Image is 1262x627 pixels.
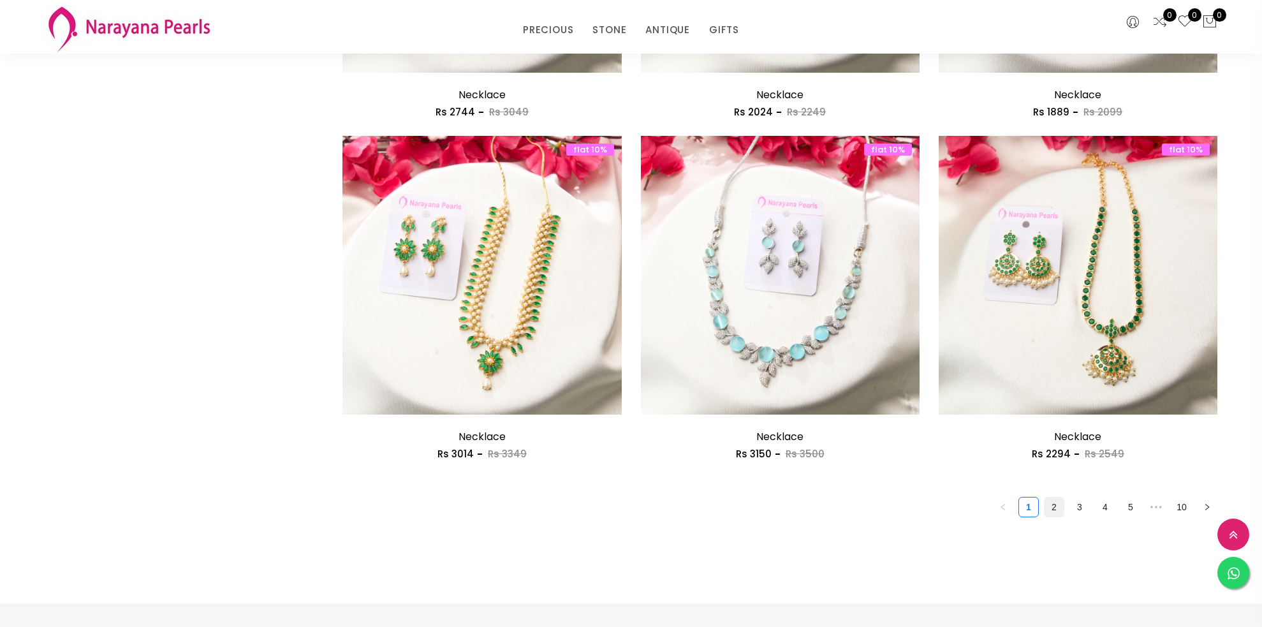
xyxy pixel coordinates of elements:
[1197,497,1217,517] li: Next Page
[1163,8,1177,22] span: 0
[1171,497,1192,517] li: 10
[787,105,826,119] span: Rs 2249
[1177,14,1192,31] a: 0
[993,497,1013,517] li: Previous Page
[736,447,772,461] span: Rs 3150
[1083,105,1122,119] span: Rs 2099
[1146,497,1166,517] span: •••
[1069,497,1090,517] li: 3
[436,105,475,119] span: Rs 2744
[993,497,1013,517] button: left
[1085,447,1124,461] span: Rs 2549
[523,20,573,40] a: PRECIOUS
[1018,497,1039,517] li: 1
[1120,497,1141,517] li: 5
[1070,498,1089,517] a: 3
[1203,503,1211,511] span: right
[1033,105,1069,119] span: Rs 1889
[1096,498,1115,517] a: 4
[1213,8,1226,22] span: 0
[1019,498,1038,517] a: 1
[999,503,1007,511] span: left
[756,87,803,102] a: Necklace
[1146,497,1166,517] li: Next 5 Pages
[1121,498,1140,517] a: 5
[1172,498,1191,517] a: 10
[1044,497,1064,517] li: 2
[734,105,773,119] span: Rs 2024
[1054,429,1101,444] a: Necklace
[1032,447,1071,461] span: Rs 2294
[756,429,803,444] a: Necklace
[1202,14,1217,31] button: 0
[1197,497,1217,517] button: right
[645,20,690,40] a: ANTIQUE
[566,144,614,156] span: flat 10%
[1188,8,1201,22] span: 0
[786,447,825,461] span: Rs 3500
[1045,498,1064,517] a: 2
[1054,87,1101,102] a: Necklace
[489,105,529,119] span: Rs 3049
[437,447,474,461] span: Rs 3014
[1152,14,1168,31] a: 0
[592,20,626,40] a: STONE
[459,87,506,102] a: Necklace
[1162,144,1210,156] span: flat 10%
[1095,497,1115,517] li: 4
[709,20,739,40] a: GIFTS
[459,429,506,444] a: Necklace
[864,144,912,156] span: flat 10%
[488,447,527,461] span: Rs 3349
